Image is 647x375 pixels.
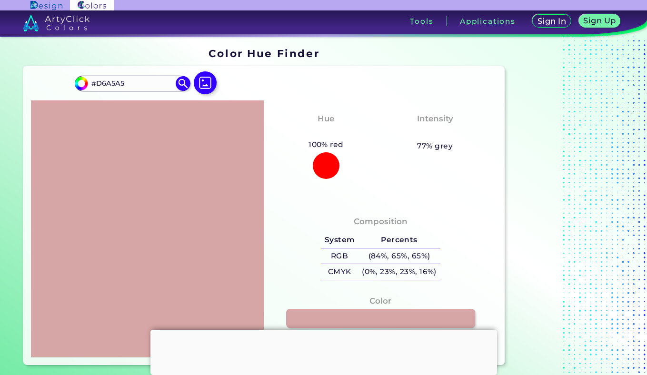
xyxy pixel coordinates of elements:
[358,264,440,280] h5: (0%, 23%, 23%, 16%)
[194,71,217,94] img: icon picture
[580,15,619,28] a: Sign Up
[508,44,627,369] iframe: Advertisement
[313,127,338,138] h3: Red
[358,232,440,248] h5: Percents
[23,14,90,31] img: logo_artyclick_colors_white.svg
[421,127,448,138] h3: Pale
[150,330,497,373] iframe: Advertisement
[318,112,334,126] h4: Hue
[305,138,347,151] h5: 100% red
[460,18,516,25] h3: Applications
[321,248,358,264] h5: RGB
[417,140,453,152] h5: 77% grey
[417,112,453,126] h4: Intensity
[176,76,190,90] img: icon search
[410,18,433,25] h3: Tools
[538,18,565,25] h5: Sign In
[321,232,358,248] h5: System
[354,215,408,228] h4: Composition
[533,15,570,28] a: Sign In
[358,248,440,264] h5: (84%, 65%, 65%)
[321,264,358,280] h5: CMYK
[584,17,615,25] h5: Sign Up
[369,294,391,308] h4: Color
[88,77,177,90] input: type color..
[209,46,319,60] h1: Color Hue Finder
[30,1,62,10] img: ArtyClick Design logo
